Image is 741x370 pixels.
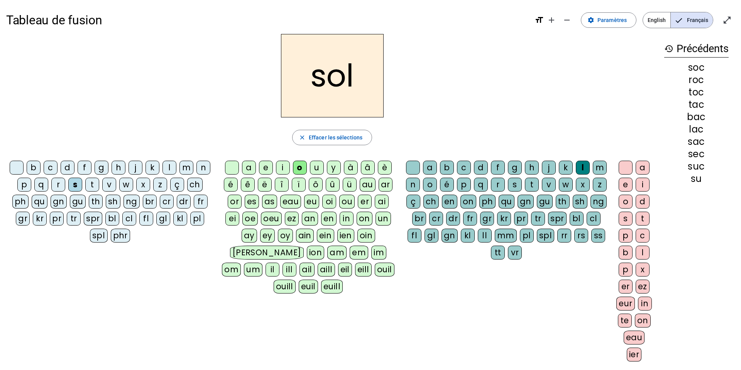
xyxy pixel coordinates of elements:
div: ng [590,195,607,209]
div: dr [177,195,191,209]
div: um [244,263,262,277]
div: dr [446,212,460,226]
div: euil [299,280,318,294]
div: ein [317,229,334,243]
div: fr [463,212,477,226]
div: pl [520,229,534,243]
div: am [327,246,347,260]
div: kr [497,212,511,226]
div: gn [442,229,458,243]
div: a [242,161,256,175]
div: d [61,161,74,175]
div: ay [242,229,257,243]
div: oi [322,195,336,209]
button: Paramètres [581,12,636,28]
div: e [619,178,633,192]
div: an [302,212,318,226]
div: ain [296,229,314,243]
div: spr [548,212,567,226]
div: aill [318,263,335,277]
div: ch [187,178,203,192]
div: ph [479,195,496,209]
div: à [344,161,358,175]
div: s [619,212,633,226]
button: Augmenter la taille de la police [544,12,559,28]
div: lac [664,125,729,134]
div: ss [591,229,605,243]
div: è [378,161,392,175]
mat-icon: remove [562,15,572,25]
div: gr [16,212,30,226]
mat-button-toggle-group: Language selection [643,12,713,28]
div: te [618,314,632,328]
div: er [358,195,372,209]
div: fl [408,229,421,243]
div: w [119,178,133,192]
div: om [222,263,241,277]
div: b [619,246,633,260]
div: z [153,178,167,192]
div: cr [429,212,443,226]
div: ouill [274,280,296,294]
div: c [457,161,471,175]
div: eu [304,195,319,209]
div: a [636,161,650,175]
h2: sol [281,34,384,117]
div: ë [258,178,272,192]
div: o [619,195,633,209]
mat-icon: close [299,134,306,141]
div: spr [84,212,102,226]
div: qu [32,195,47,209]
div: s [68,178,82,192]
div: bl [570,212,584,226]
div: tac [664,100,729,109]
div: ô [309,178,323,192]
div: ç [406,195,420,209]
div: b [440,161,454,175]
div: or [228,195,242,209]
span: Français [671,12,713,28]
div: z [593,178,607,192]
div: cl [122,212,136,226]
div: ien [337,229,355,243]
div: on [460,195,476,209]
div: ll [478,229,492,243]
div: v [542,178,556,192]
div: tt [491,246,505,260]
div: c [636,229,650,243]
div: k [559,161,573,175]
div: t [525,178,539,192]
div: th [89,195,103,209]
mat-icon: add [547,15,556,25]
div: tr [67,212,81,226]
div: o [423,178,437,192]
div: on [357,212,372,226]
div: cl [587,212,601,226]
div: s [508,178,522,192]
div: gu [537,195,553,209]
div: h [112,161,125,175]
div: suc [664,162,729,171]
div: im [371,246,386,260]
button: Diminuer la taille de la police [559,12,575,28]
div: vr [508,246,522,260]
div: spl [90,229,108,243]
div: x [576,178,590,192]
div: gr [480,212,494,226]
div: bl [105,212,119,226]
div: o [293,161,307,175]
div: mm [495,229,517,243]
div: d [474,161,488,175]
div: gn [51,195,67,209]
div: eil [338,263,352,277]
h3: Précédents [664,40,729,58]
div: kl [461,229,475,243]
div: ar [379,178,392,192]
div: m [179,161,193,175]
div: kr [33,212,47,226]
div: su [664,174,729,183]
div: â [361,161,375,175]
div: ph [12,195,29,209]
div: q [34,178,48,192]
div: l [636,246,650,260]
